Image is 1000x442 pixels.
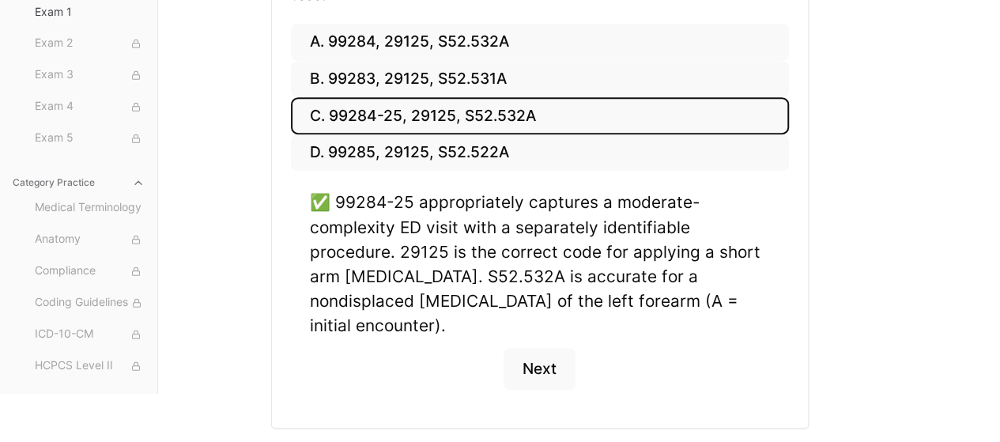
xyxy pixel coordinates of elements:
button: Coding Guidelines [28,290,151,315]
button: Anatomy [28,227,151,252]
div: ✅ 99284-25 appropriately captures a moderate-complexity ED visit with a separately identifiable p... [310,190,770,338]
button: B. 99283, 29125, S52.531A [291,61,789,98]
span: Anatomy [35,231,145,248]
button: Compliance [28,259,151,284]
button: Medical Terminology [28,195,151,221]
span: Exam 5 [35,130,145,147]
button: A. 99284, 29125, S52.532A [291,24,789,61]
button: C. 99284-25, 29125, S52.532A [291,97,789,134]
button: HCPCS Level II [28,353,151,379]
span: HCPCS Level II [35,357,145,375]
button: Exam 4 [28,94,151,119]
span: Exam 1 [35,4,145,20]
span: Medical Terminology [35,199,145,217]
span: ICD-10-CM [35,326,145,343]
button: Next [504,348,575,391]
span: Exam 3 [35,66,145,84]
span: Coding Guidelines [35,294,145,312]
span: Exam 2 [35,35,145,52]
button: D. 99285, 29125, S52.522A [291,134,789,172]
span: Compliance [35,263,145,280]
button: ICD-10-CM [28,322,151,347]
button: Exam 3 [28,62,151,88]
button: Category Practice [6,170,151,195]
button: Exam 2 [28,31,151,56]
button: Exam 5 [28,126,151,151]
span: Exam 4 [35,98,145,115]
